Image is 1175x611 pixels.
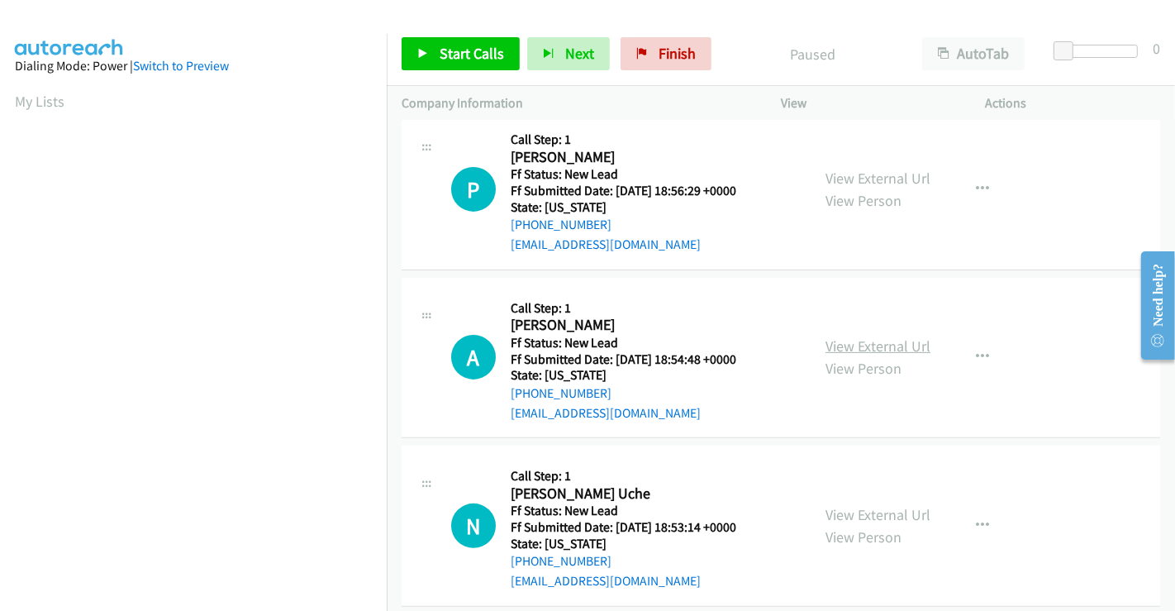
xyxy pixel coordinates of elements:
div: The call is yet to be attempted [451,167,496,212]
span: Next [565,44,594,63]
a: View External Url [825,337,930,356]
a: [PHONE_NUMBER] [511,217,611,232]
h5: Ff Submitted Date: [DATE] 18:54:48 +0000 [511,351,757,368]
h2: [PERSON_NAME] Uche [511,485,757,504]
h5: Ff Status: New Lead [511,166,757,183]
p: Paused [734,43,892,65]
h5: State: [US_STATE] [511,199,757,216]
a: View Person [825,527,901,547]
a: [EMAIL_ADDRESS][DOMAIN_NAME] [511,573,701,589]
a: View Person [825,359,901,378]
h5: Call Step: 1 [511,131,757,148]
h5: Call Step: 1 [511,468,757,485]
h5: State: [US_STATE] [511,536,757,552]
div: Dialing Mode: Power | [15,56,372,76]
p: Actions [986,93,1161,113]
p: Company Information [402,93,751,113]
iframe: Resource Center [1128,240,1175,371]
a: Switch to Preview [133,58,229,74]
h1: P [451,167,496,212]
a: [PHONE_NUMBER] [511,385,611,401]
a: Start Calls [402,37,520,70]
h5: Ff Submitted Date: [DATE] 18:53:14 +0000 [511,519,757,536]
a: My Lists [15,92,64,111]
span: Start Calls [440,44,504,63]
a: View External Url [825,505,930,524]
div: The call is yet to be attempted [451,335,496,379]
button: Next [527,37,610,70]
div: 0 [1153,37,1160,60]
h5: Ff Submitted Date: [DATE] 18:56:29 +0000 [511,183,757,199]
h2: [PERSON_NAME] [511,148,757,167]
p: View [781,93,956,113]
h1: A [451,335,496,379]
a: [EMAIL_ADDRESS][DOMAIN_NAME] [511,405,701,421]
div: The call is yet to be attempted [451,504,496,548]
a: View Person [825,191,901,210]
a: View External Url [825,169,930,188]
a: [PHONE_NUMBER] [511,553,611,569]
h1: N [451,504,496,548]
h5: State: [US_STATE] [511,367,757,384]
span: Finish [659,44,696,63]
h2: [PERSON_NAME] [511,316,757,335]
h5: Ff Status: New Lead [511,503,757,519]
button: AutoTab [922,37,1025,70]
a: Finish [621,37,711,70]
h5: Call Step: 1 [511,300,757,317]
div: Delay between calls (in seconds) [1062,45,1138,58]
a: [EMAIL_ADDRESS][DOMAIN_NAME] [511,236,701,252]
h5: Ff Status: New Lead [511,335,757,351]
